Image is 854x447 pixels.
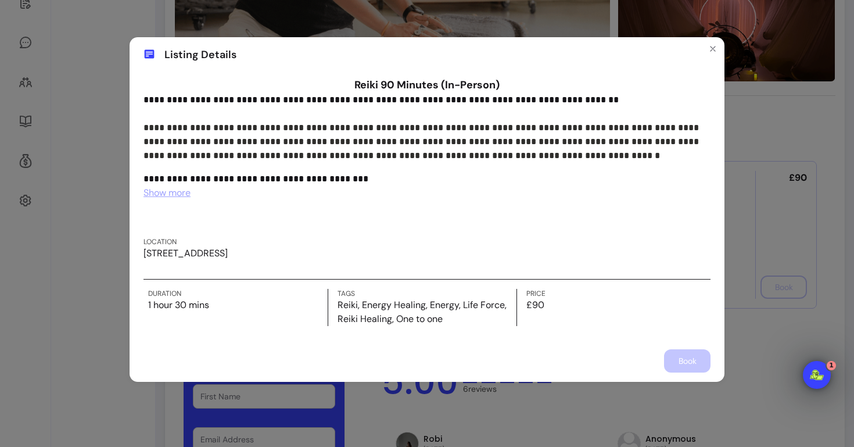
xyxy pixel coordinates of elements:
[526,298,706,312] p: £90
[143,237,228,246] label: Location
[803,361,831,389] iframe: Intercom live chat
[164,47,236,63] span: Listing Details
[143,77,711,93] h1: Reiki 90 Minutes (In-Person)
[338,289,517,298] label: Tags
[148,289,328,298] label: Duration
[526,289,706,298] label: Price
[143,187,191,199] span: Show more
[338,298,517,326] p: Reiki, Energy Healing, Energy, Life Force, Reiki Healing, One to one
[148,298,328,312] p: 1 hour 30 mins
[827,361,836,370] span: 1
[704,40,722,58] button: Close
[143,246,228,260] p: [STREET_ADDRESS]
